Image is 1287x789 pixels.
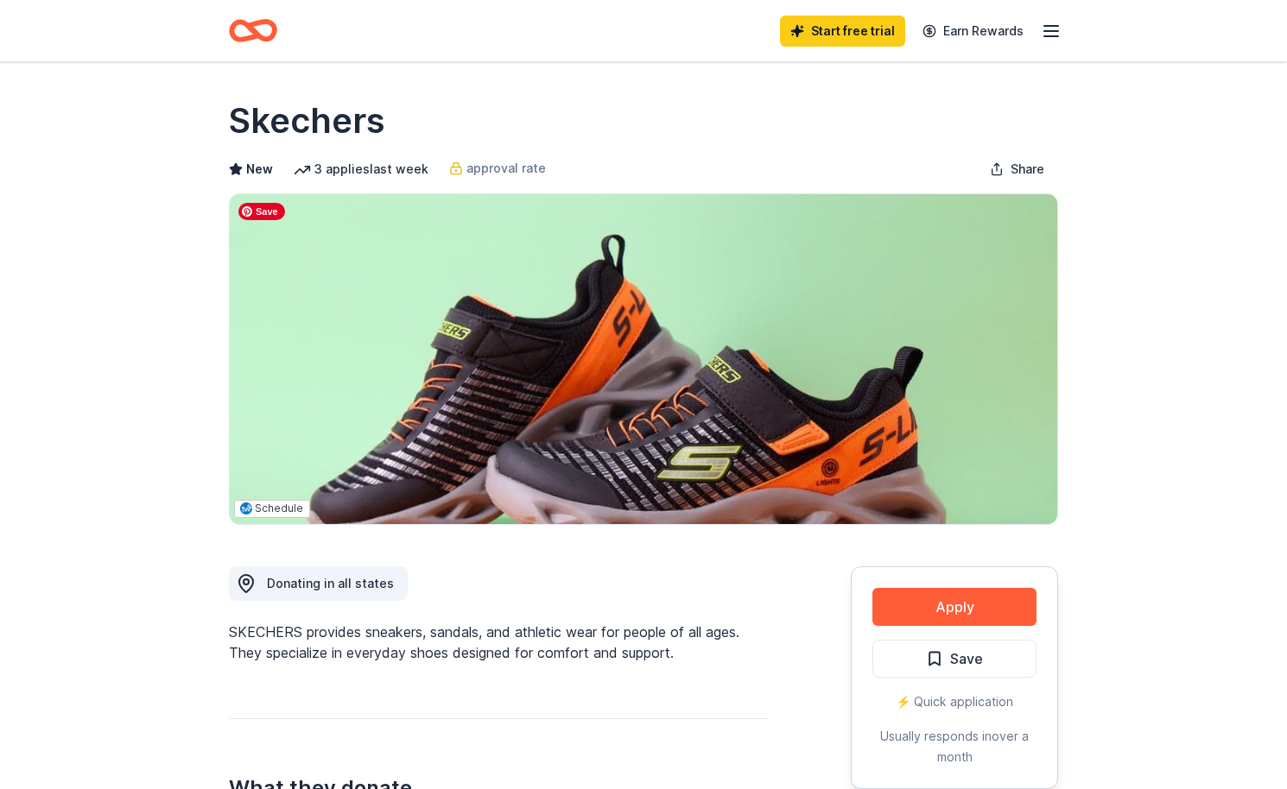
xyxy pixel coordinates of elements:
button: Save [872,640,1037,678]
a: Earn Rewards [912,16,1034,47]
span: Save [950,647,983,670]
a: Home [229,10,277,51]
h1: Skechers [229,97,385,145]
button: Schedule [234,500,310,519]
button: Share [976,152,1058,186]
div: SKECHERS provides sneakers, sandals, and athletic wear for people of all ages. They specialize in... [229,622,768,663]
span: Donating in all states [267,576,394,590]
img: Image for Skechers [230,194,1057,524]
span: approval rate [466,158,546,179]
span: Schedule [255,502,303,514]
span: New [246,159,273,180]
button: Apply [872,588,1037,626]
div: ⚡️ Quick application [872,691,1037,712]
a: Start free trial [780,16,905,47]
div: 3 applies last week [294,159,428,180]
span: Save [238,203,285,220]
a: approval rate [449,158,546,179]
span: Share [1011,159,1044,180]
div: Usually responds in over a month [872,726,1037,767]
